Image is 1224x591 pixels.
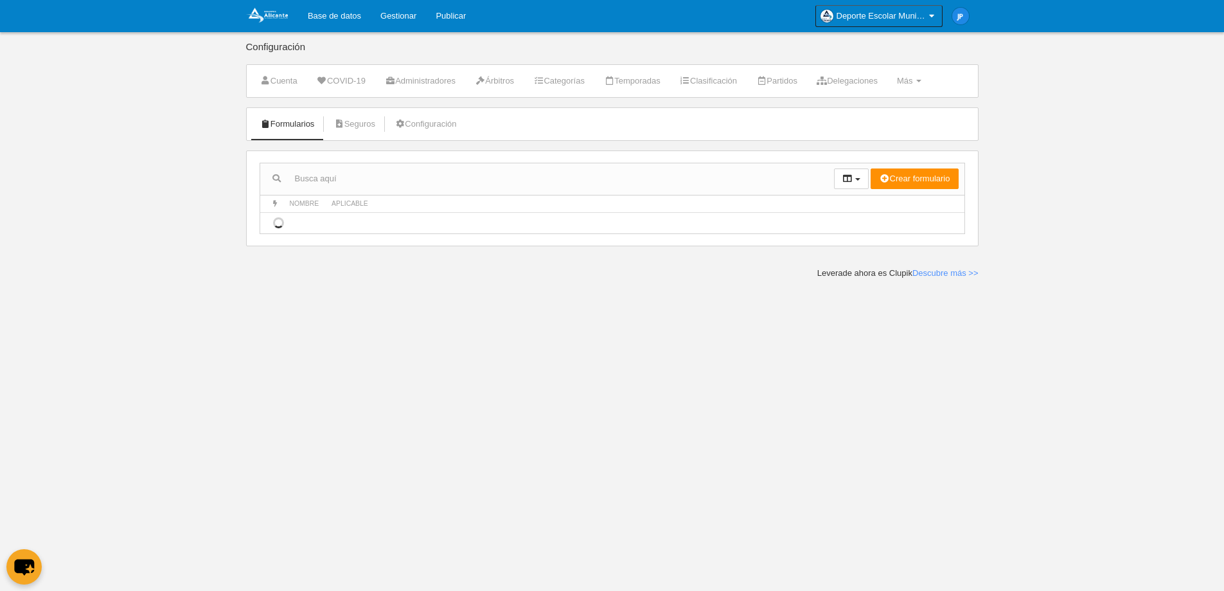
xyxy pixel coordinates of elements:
[253,71,305,91] a: Cuenta
[912,268,979,278] a: Descubre más >>
[817,268,979,279] div: Leverade ahora es Clupik
[952,8,969,24] img: c2l6ZT0zMHgzMCZmcz05JnRleHQ9SlAmYmc9MWU4OGU1.png
[310,71,373,91] a: COVID-19
[260,169,834,188] input: Busca aquí
[468,71,521,91] a: Árbitros
[673,71,744,91] a: Clasificación
[810,71,885,91] a: Delegaciones
[332,200,368,207] span: Aplicable
[820,10,833,23] img: OawjjgO45JmU.30x30.jpg
[597,71,668,91] a: Temporadas
[378,71,463,91] a: Administradores
[246,42,979,64] div: Configuración
[749,71,804,91] a: Partidos
[815,5,943,27] a: Deporte Escolar Municipal de [GEOGRAPHIC_DATA]
[837,10,927,23] span: Deporte Escolar Municipal de [GEOGRAPHIC_DATA]
[387,114,463,134] a: Configuración
[890,71,928,91] a: Más
[253,114,322,134] a: Formularios
[526,71,592,91] a: Categorías
[246,8,288,23] img: Deporte Escolar Municipal de Alicante
[290,200,319,207] span: Nombre
[6,549,42,585] button: chat-button
[326,114,382,134] a: Seguros
[871,168,958,189] button: Crear formulario
[897,76,913,86] span: Más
